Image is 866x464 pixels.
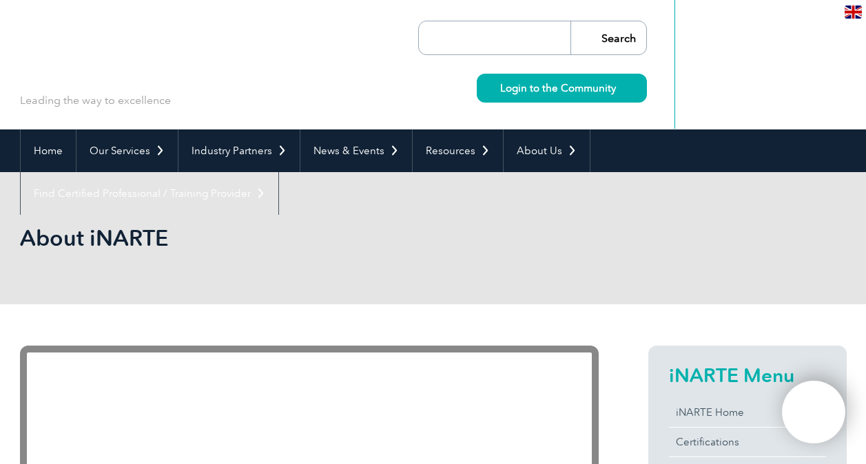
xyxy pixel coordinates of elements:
[570,21,646,54] input: Search
[669,398,826,427] a: iNARTE Home
[300,129,412,172] a: News & Events
[20,227,599,249] h2: About iNARTE
[413,129,503,172] a: Resources
[76,129,178,172] a: Our Services
[616,84,623,92] img: svg+xml;nitro-empty-id=MzU4OjIyMw==-1;base64,PHN2ZyB2aWV3Qm94PSIwIDAgMTEgMTEiIHdpZHRoPSIxMSIgaGVp...
[20,93,171,108] p: Leading the way to excellence
[21,172,278,215] a: Find Certified Professional / Training Provider
[669,428,826,456] a: Certifications
[504,129,590,172] a: About Us
[178,129,300,172] a: Industry Partners
[669,364,826,386] h2: iNARTE Menu
[796,395,831,430] img: svg+xml;nitro-empty-id=OTA2OjExNg==-1;base64,PHN2ZyB2aWV3Qm94PSIwIDAgNDAwIDQwMCIgd2lkdGg9IjQwMCIg...
[845,6,862,19] img: en
[21,129,76,172] a: Home
[477,74,647,103] a: Login to the Community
